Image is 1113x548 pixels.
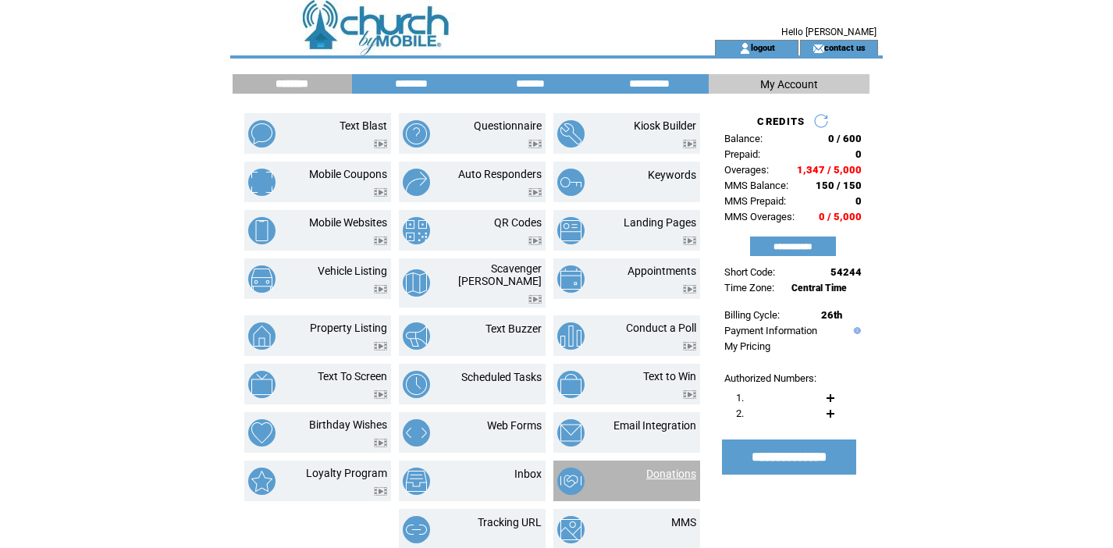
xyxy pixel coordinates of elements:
[724,180,788,191] span: MMS Balance:
[816,180,862,191] span: 150 / 150
[724,148,760,160] span: Prepaid:
[557,120,585,148] img: kiosk-builder.png
[403,468,430,495] img: inbox.png
[724,309,780,321] span: Billing Cycle:
[557,516,585,543] img: mms.png
[628,265,696,277] a: Appointments
[724,340,770,352] a: My Pricing
[309,168,387,180] a: Mobile Coupons
[403,269,430,297] img: scavenger-hunt.png
[724,282,774,294] span: Time Zone:
[557,265,585,293] img: appointments.png
[403,371,430,398] img: scheduled-tasks.png
[340,119,387,132] a: Text Blast
[248,419,276,447] img: birthday-wishes.png
[724,133,763,144] span: Balance:
[751,42,775,52] a: logout
[494,216,542,229] a: QR Codes
[613,419,696,432] a: Email Integration
[374,140,387,148] img: video.png
[374,342,387,351] img: video.png
[643,370,696,383] a: Text to Win
[485,322,542,335] a: Text Buzzer
[248,169,276,196] img: mobile-coupons.png
[403,169,430,196] img: auto-responders.png
[403,419,430,447] img: web-forms.png
[309,216,387,229] a: Mobile Websites
[739,42,751,55] img: account_icon.gif
[458,168,542,180] a: Auto Responders
[403,516,430,543] img: tracking-url.png
[724,325,817,336] a: Payment Information
[474,119,542,132] a: Questionnaire
[724,372,816,384] span: Authorized Numbers:
[824,42,866,52] a: contact us
[683,390,696,399] img: video.png
[724,195,786,207] span: MMS Prepaid:
[528,140,542,148] img: video.png
[318,265,387,277] a: Vehicle Listing
[781,27,877,37] span: Hello [PERSON_NAME]
[248,322,276,350] img: property-listing.png
[683,342,696,351] img: video.png
[557,371,585,398] img: text-to-win.png
[683,140,696,148] img: video.png
[557,419,585,447] img: email-integration.png
[724,211,795,222] span: MMS Overages:
[797,164,862,176] span: 1,347 / 5,000
[403,120,430,148] img: questionnaire.png
[855,195,862,207] span: 0
[626,322,696,334] a: Conduct a Poll
[403,217,430,244] img: qr-codes.png
[813,42,824,55] img: contact_us_icon.gif
[850,327,861,334] img: help.gif
[683,237,696,245] img: video.png
[374,439,387,447] img: video.png
[310,322,387,334] a: Property Listing
[374,487,387,496] img: video.png
[248,120,276,148] img: text-blast.png
[624,216,696,229] a: Landing Pages
[828,133,862,144] span: 0 / 600
[248,265,276,293] img: vehicle-listing.png
[671,516,696,528] a: MMS
[791,283,847,294] span: Central Time
[683,285,696,294] img: video.png
[557,217,585,244] img: landing-pages.png
[309,418,387,431] a: Birthday Wishes
[760,78,818,91] span: My Account
[403,322,430,350] img: text-buzzer.png
[819,211,862,222] span: 0 / 5,000
[374,390,387,399] img: video.png
[514,468,542,480] a: Inbox
[528,295,542,304] img: video.png
[855,148,862,160] span: 0
[736,407,744,419] span: 2.
[736,392,744,404] span: 1.
[724,164,769,176] span: Overages:
[648,169,696,181] a: Keywords
[528,188,542,197] img: video.png
[248,371,276,398] img: text-to-screen.png
[458,262,542,287] a: Scavenger [PERSON_NAME]
[830,266,862,278] span: 54244
[487,419,542,432] a: Web Forms
[461,371,542,383] a: Scheduled Tasks
[646,468,696,480] a: Donations
[757,116,805,127] span: CREDITS
[634,119,696,132] a: Kiosk Builder
[306,467,387,479] a: Loyalty Program
[821,309,842,321] span: 26th
[557,169,585,196] img: keywords.png
[557,322,585,350] img: conduct-a-poll.png
[248,217,276,244] img: mobile-websites.png
[374,188,387,197] img: video.png
[374,285,387,294] img: video.png
[528,237,542,245] img: video.png
[478,516,542,528] a: Tracking URL
[318,370,387,383] a: Text To Screen
[248,468,276,495] img: loyalty-program.png
[374,237,387,245] img: video.png
[724,266,775,278] span: Short Code:
[557,468,585,495] img: donations.png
